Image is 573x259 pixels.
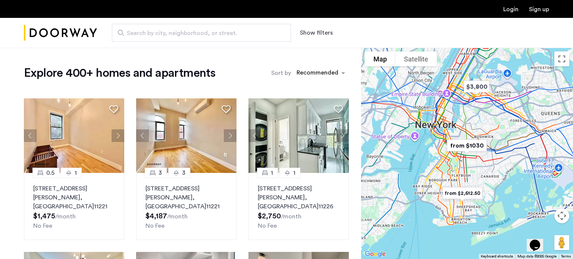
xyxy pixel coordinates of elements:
[293,66,349,80] ng-select: sort-apartment
[481,254,513,259] button: Keyboard shortcuts
[145,212,167,220] span: $4,187
[441,134,493,157] div: from $1030
[46,168,54,177] span: 0.5
[363,249,388,259] img: Google
[24,173,124,240] a: 0.51[STREET_ADDRESS][PERSON_NAME], [GEOGRAPHIC_DATA]11221No Fee
[293,168,295,177] span: 1
[112,24,291,42] input: Apartment Search
[136,98,237,173] img: 2016_638508057423839647.jpeg
[458,75,495,98] div: $3,800
[24,98,124,173] img: 2016_638508057422366955.jpeg
[561,254,571,259] a: Terms (opens in new tab)
[365,51,395,66] button: Show street map
[527,229,551,252] iframe: chat widget
[271,168,273,177] span: 1
[136,129,149,142] button: Previous apartment
[395,51,437,66] button: Show satellite imagery
[248,129,261,142] button: Previous apartment
[33,223,52,229] span: No Fee
[517,255,557,258] span: Map data ©2025 Google
[300,28,333,37] button: Show or hide filters
[33,184,115,211] p: [STREET_ADDRESS][PERSON_NAME] 11221
[503,6,519,12] a: Login
[24,19,97,47] img: logo
[33,212,55,220] span: $1,475
[258,184,339,211] p: [STREET_ADDRESS][PERSON_NAME] 11226
[281,214,301,219] sub: /month
[363,249,388,259] a: Open this area in Google Maps (opens a new window)
[182,168,185,177] span: 3
[24,19,97,47] a: Cazamio Logo
[258,212,281,220] span: $2,750
[295,68,338,79] div: Recommended
[24,66,215,80] h1: Explore 400+ homes and apartments
[224,129,237,142] button: Next apartment
[248,98,349,173] img: 2014_638590860018821391.jpeg
[248,173,349,240] a: 11[STREET_ADDRESS][PERSON_NAME], [GEOGRAPHIC_DATA]11226No Fee
[167,214,188,219] sub: /month
[436,182,488,205] div: from $2,612.50
[336,129,349,142] button: Next apartment
[136,173,237,240] a: 33[STREET_ADDRESS][PERSON_NAME], [GEOGRAPHIC_DATA]11221No Fee
[145,223,165,229] span: No Fee
[554,208,569,223] button: Map camera controls
[24,129,37,142] button: Previous apartment
[529,6,549,12] a: Registration
[554,51,569,66] button: Toggle fullscreen view
[75,168,77,177] span: 1
[159,168,162,177] span: 3
[127,29,270,38] span: Search by city, neighborhood, or street.
[112,129,124,142] button: Next apartment
[145,184,227,211] p: [STREET_ADDRESS][PERSON_NAME] 11221
[271,69,291,78] label: Sort by
[554,235,569,250] button: Drag Pegman onto the map to open Street View
[55,214,76,219] sub: /month
[258,223,277,229] span: No Fee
